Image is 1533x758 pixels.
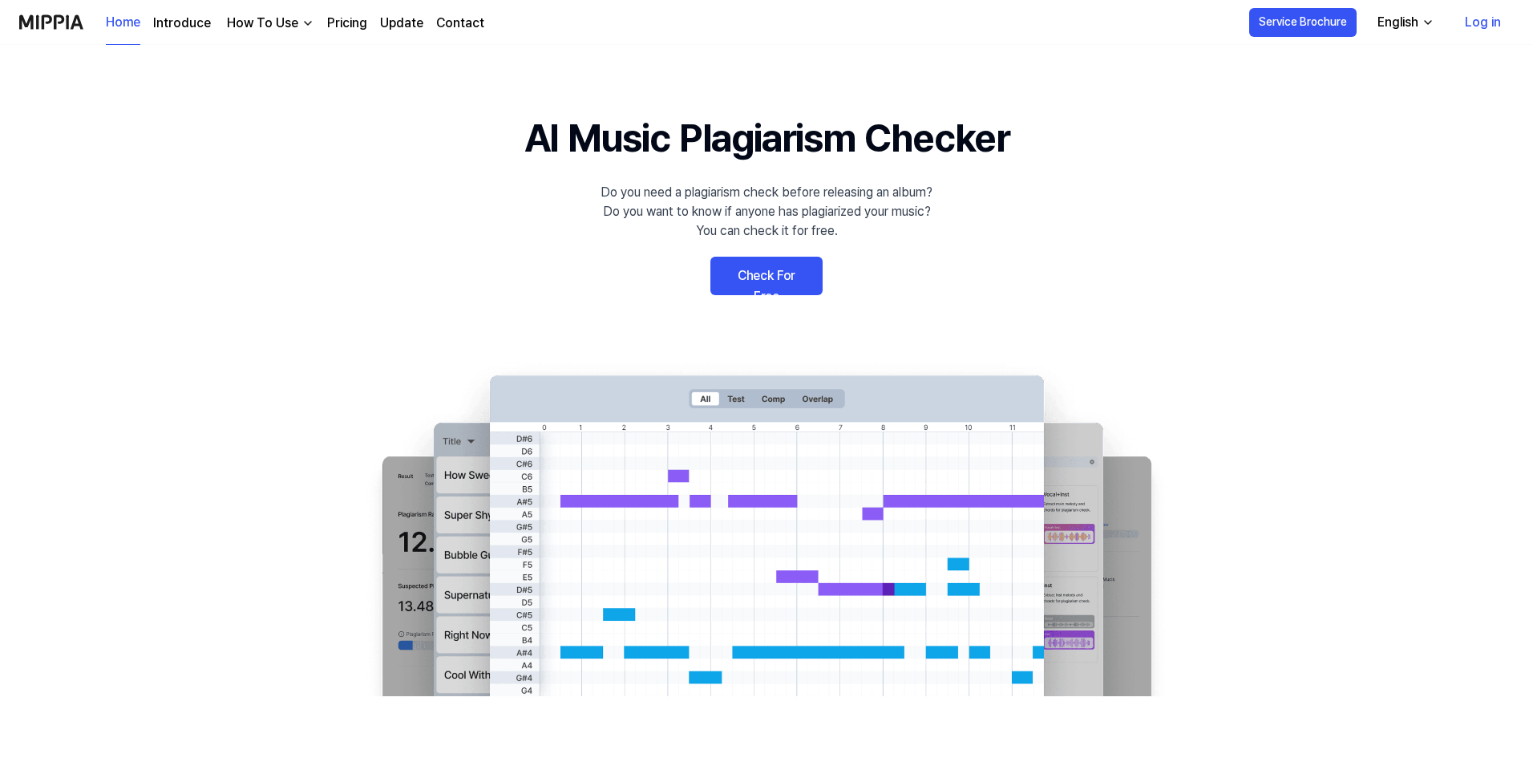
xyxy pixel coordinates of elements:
[710,257,823,295] a: Check For Free
[106,1,140,45] a: Home
[350,359,1183,696] img: main Image
[601,183,932,241] div: Do you need a plagiarism check before releasing an album? Do you want to know if anyone has plagi...
[1374,13,1422,32] div: English
[524,109,1009,167] h1: AI Music Plagiarism Checker
[436,14,484,33] a: Contact
[380,14,423,33] a: Update
[1365,6,1444,39] button: English
[1249,8,1357,37] button: Service Brochure
[224,14,301,33] div: How To Use
[327,14,367,33] a: Pricing
[224,14,314,33] button: How To Use
[301,17,314,30] img: down
[153,14,211,33] a: Introduce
